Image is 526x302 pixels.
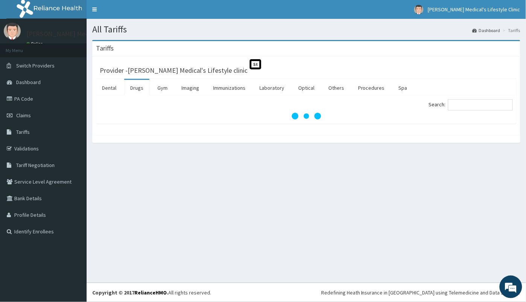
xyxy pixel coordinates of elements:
[291,101,322,131] svg: audio-loading
[16,62,55,69] span: Switch Providers
[96,45,114,52] h3: Tariffs
[250,59,261,69] span: St
[87,283,526,302] footer: All rights reserved.
[92,289,168,296] strong: Copyright © 2017 .
[292,80,320,96] a: Optical
[448,99,513,110] input: Search:
[16,162,55,169] span: Tariff Negotiation
[322,80,350,96] a: Others
[124,80,149,96] a: Drugs
[16,79,41,86] span: Dashboard
[429,99,513,110] label: Search:
[26,31,149,37] p: [PERSON_NAME] Medical's Lifestyle Clinic
[96,80,122,96] a: Dental
[428,6,520,13] span: [PERSON_NAME] Medical's Lifestyle Clinic
[151,80,174,96] a: Gym
[414,5,424,14] img: User Image
[16,129,30,135] span: Tariffs
[393,80,413,96] a: Spa
[321,289,520,296] div: Redefining Heath Insurance in [GEOGRAPHIC_DATA] using Telemedicine and Data Science!
[473,27,500,34] a: Dashboard
[92,25,520,34] h1: All Tariffs
[16,112,31,119] span: Claims
[134,289,167,296] a: RelianceHMO
[253,80,290,96] a: Laboratory
[501,27,520,34] li: Tariffs
[352,80,391,96] a: Procedures
[175,80,205,96] a: Imaging
[207,80,252,96] a: Immunizations
[100,67,247,74] h3: Provider - [PERSON_NAME] Medical's Lifestyle clinic
[4,23,21,40] img: User Image
[26,41,44,46] a: Online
